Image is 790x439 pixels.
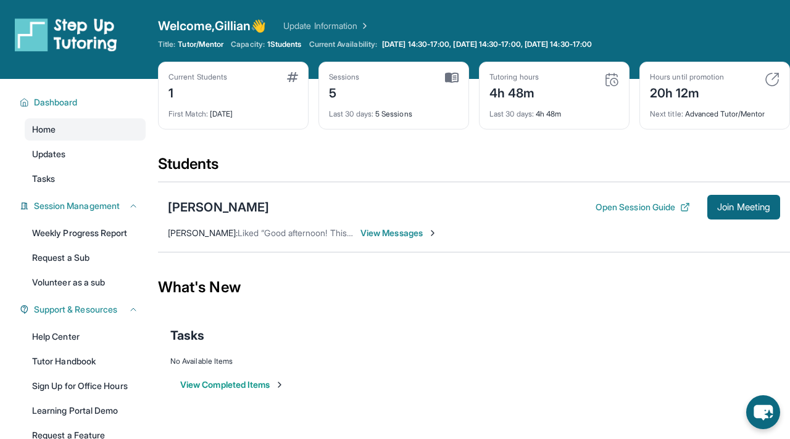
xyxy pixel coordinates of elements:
span: Welcome, Gillian 👋 [158,17,266,35]
span: Capacity: [231,39,265,49]
div: 5 Sessions [329,102,459,119]
div: No Available Items [170,356,778,366]
img: card [765,72,780,87]
span: Home [32,123,56,136]
span: First Match : [168,109,208,118]
a: Update Information [283,20,370,32]
a: Request a Sub [25,247,146,269]
span: [PERSON_NAME] : [168,228,238,238]
button: Support & Resources [29,303,138,316]
img: card [604,72,619,87]
div: [DATE] [168,102,298,119]
div: Hours until promotion [650,72,724,82]
div: Tutoring hours [489,72,539,82]
div: 4h 48m [489,102,619,119]
a: Help Center [25,326,146,348]
span: Last 30 days : [329,109,373,118]
span: Tasks [32,173,55,185]
a: Learning Portal Demo [25,400,146,422]
button: Join Meeting [707,195,780,219]
span: Updates [32,148,66,160]
div: Current Students [168,72,227,82]
div: 5 [329,82,360,102]
img: card [445,72,459,83]
span: Support & Resources [34,303,117,316]
span: View Messages [360,227,438,239]
a: Sign Up for Office Hours [25,375,146,397]
div: 4h 48m [489,82,539,102]
div: 1 [168,82,227,102]
span: Liked “Good afternoon! This is just a friendly reminder of our tutoring session at 3:30 p.m. PST ... [238,228,640,238]
a: Updates [25,143,146,165]
a: Volunteer as a sub [25,271,146,293]
span: Tutor/Mentor [178,39,223,49]
span: Join Meeting [717,203,770,211]
a: Tutor Handbook [25,350,146,372]
div: What's New [158,260,790,314]
button: Dashboard [29,96,138,109]
a: Weekly Progress Report [25,222,146,244]
img: Chevron Right [357,20,370,32]
button: chat-button [746,395,780,429]
div: Advanced Tutor/Mentor [650,102,780,119]
a: Tasks [25,168,146,190]
span: Tasks [170,327,204,344]
img: logo [15,17,117,52]
img: Chevron-Right [428,228,438,238]
button: Open Session Guide [596,201,690,213]
a: [DATE] 14:30-17:00, [DATE] 14:30-17:00, [DATE] 14:30-17:00 [380,39,594,49]
button: Session Management [29,200,138,212]
span: 1 Students [267,39,302,49]
button: View Completed Items [180,379,285,391]
div: Sessions [329,72,360,82]
img: card [287,72,298,82]
span: Title: [158,39,175,49]
span: Next title : [650,109,683,118]
span: [DATE] 14:30-17:00, [DATE] 14:30-17:00, [DATE] 14:30-17:00 [382,39,592,49]
span: Dashboard [34,96,78,109]
div: [PERSON_NAME] [168,199,269,216]
span: Current Availability: [309,39,377,49]
div: Students [158,154,790,181]
span: Last 30 days : [489,109,534,118]
span: Session Management [34,200,120,212]
a: Home [25,118,146,141]
div: 20h 12m [650,82,724,102]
